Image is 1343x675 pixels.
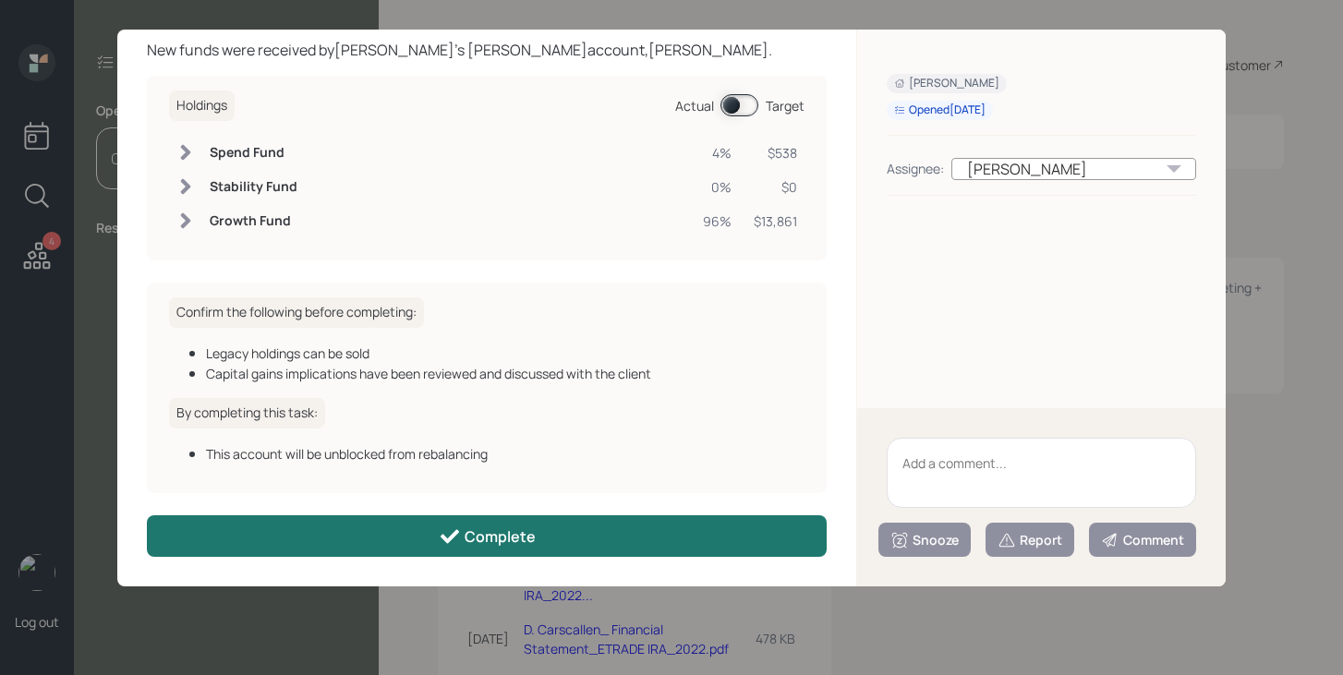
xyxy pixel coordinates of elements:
h6: Spend Fund [210,145,297,161]
div: 4% [703,143,732,163]
h6: By completing this task: [169,398,325,428]
div: Legacy holdings can be sold [206,344,805,363]
h6: Growth Fund [210,213,297,229]
button: Complete [147,515,827,557]
div: Actual [675,96,714,115]
button: Report [986,523,1074,557]
h6: Confirm the following before completing: [169,297,424,328]
div: Comment [1101,531,1184,549]
div: 0% [703,177,732,197]
div: Assignee: [887,159,944,178]
div: Report [998,531,1062,549]
div: Target [766,96,805,115]
div: $0 [754,177,797,197]
button: Snooze [878,523,971,557]
div: Opened [DATE] [894,102,986,118]
div: 96% [703,211,732,231]
h6: Holdings [169,90,235,121]
div: $13,861 [754,211,797,231]
h6: Stability Fund [210,179,297,195]
button: Comment [1089,523,1196,557]
div: Capital gains implications have been reviewed and discussed with the client [206,364,805,383]
div: This account will be unblocked from rebalancing [206,444,805,464]
div: $538 [754,143,797,163]
div: Complete [439,525,536,548]
div: [PERSON_NAME] [951,158,1196,180]
div: Snooze [890,531,959,549]
div: [PERSON_NAME] [894,76,999,91]
div: New funds were received by [PERSON_NAME] 's [PERSON_NAME] account, [PERSON_NAME] . [147,39,827,61]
